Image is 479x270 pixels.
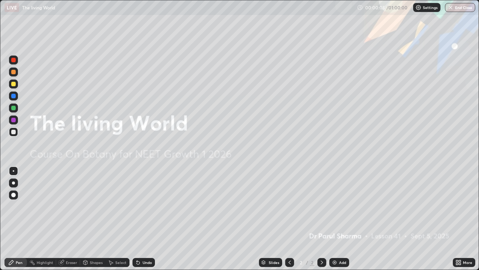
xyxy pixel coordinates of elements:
div: Eraser [66,261,77,264]
div: 2 [310,259,314,266]
div: Undo [143,261,152,264]
p: Settings [423,6,437,9]
div: Shapes [90,261,103,264]
p: The living World [22,4,55,10]
img: end-class-cross [448,4,454,10]
p: LIVE [7,4,17,10]
div: Select [115,261,126,264]
img: class-settings-icons [415,4,421,10]
div: Highlight [37,261,53,264]
button: End Class [445,3,475,12]
div: More [463,261,472,264]
img: add-slide-button [332,259,338,265]
div: Add [339,261,346,264]
div: Slides [269,261,279,264]
div: Pen [16,261,22,264]
div: 2 [297,260,305,265]
div: / [306,260,308,265]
